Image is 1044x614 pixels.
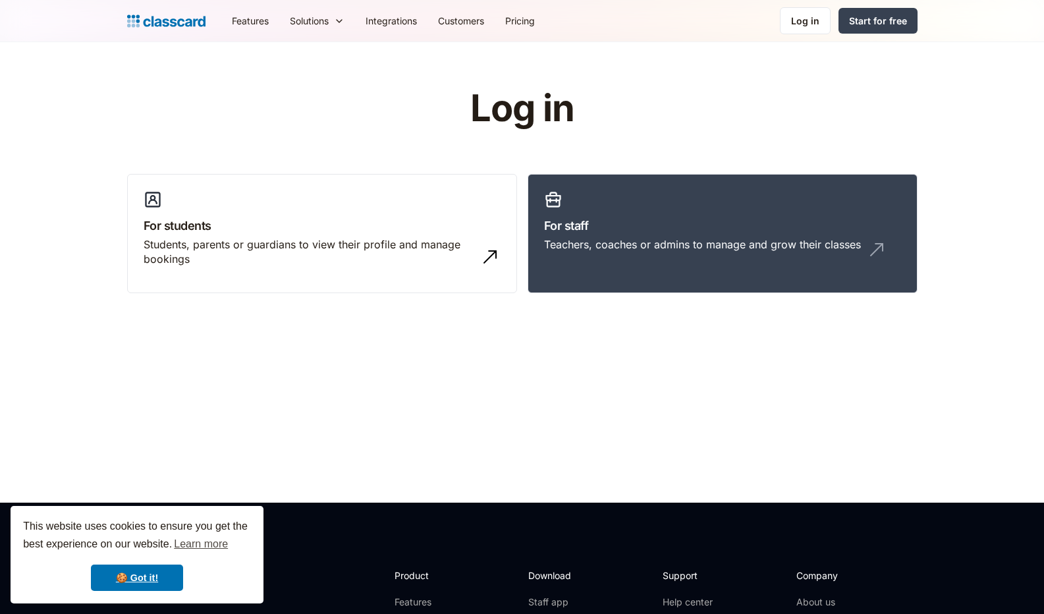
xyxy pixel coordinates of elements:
a: dismiss cookie message [91,565,183,591]
h2: Download [528,569,582,582]
div: Start for free [849,14,907,28]
a: Log in [780,7,831,34]
h2: Company [796,569,884,582]
div: Solutions [279,6,355,36]
a: Features [395,596,465,609]
div: cookieconsent [11,506,263,603]
a: Customers [427,6,495,36]
div: Solutions [290,14,329,28]
a: Integrations [355,6,427,36]
a: Features [221,6,279,36]
a: For staffTeachers, coaches or admins to manage and grow their classes [528,174,918,294]
div: Log in [791,14,819,28]
a: Logo [127,12,206,30]
span: This website uses cookies to ensure you get the best experience on our website. [23,518,251,554]
a: Start for free [838,8,918,34]
a: Staff app [528,596,582,609]
a: Help center [663,596,716,609]
h3: For staff [544,217,901,235]
div: Students, parents or guardians to view their profile and manage bookings [144,237,474,267]
h1: Log in [313,88,731,129]
a: Pricing [495,6,545,36]
a: learn more about cookies [172,534,230,554]
h2: Support [663,569,716,582]
h3: For students [144,217,501,235]
a: About us [796,596,884,609]
a: For studentsStudents, parents or guardians to view their profile and manage bookings [127,174,517,294]
div: Teachers, coaches or admins to manage and grow their classes [544,237,861,252]
h2: Product [395,569,465,582]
